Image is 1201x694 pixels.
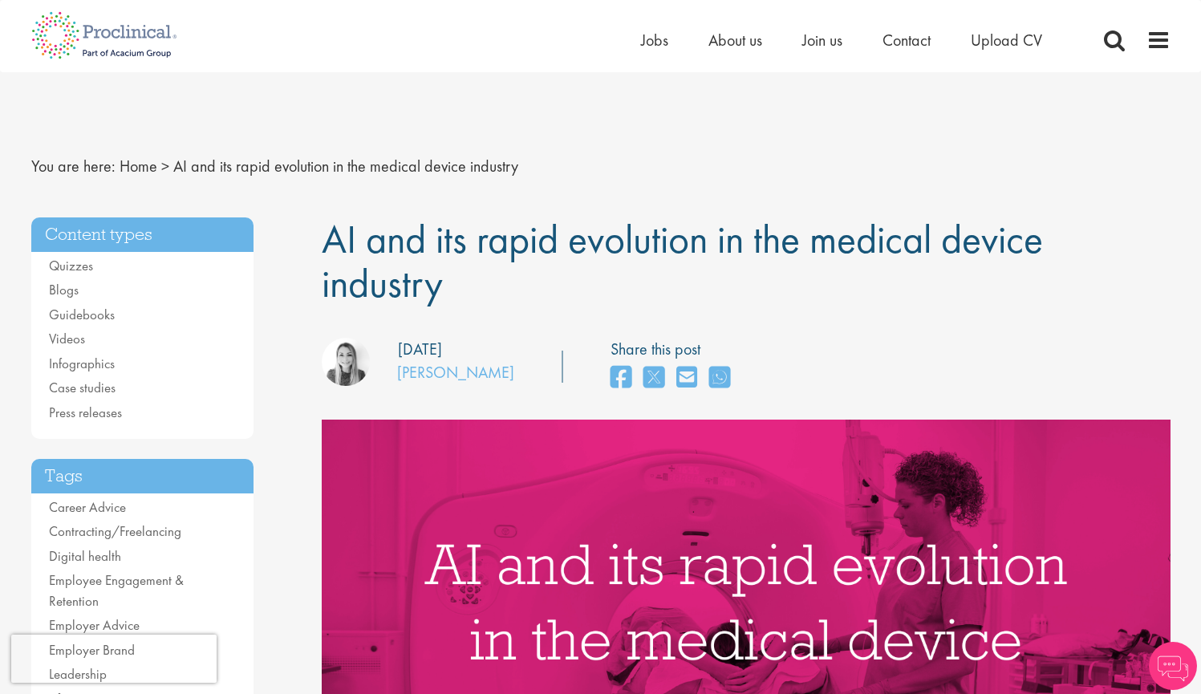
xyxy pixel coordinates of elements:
a: Career Advice [49,498,126,516]
a: share on email [676,361,697,396]
label: Share this post [611,338,738,361]
a: Join us [802,30,842,51]
a: Videos [49,330,85,347]
a: Infographics [49,355,115,372]
a: Upload CV [971,30,1042,51]
a: Employer Advice [49,616,140,634]
img: Chatbot [1149,642,1197,690]
a: Digital health [49,547,121,565]
div: [DATE] [398,338,442,361]
a: share on facebook [611,361,631,396]
iframe: reCAPTCHA [11,635,217,683]
a: [PERSON_NAME] [397,362,514,383]
img: Hannah Burke [322,338,370,386]
a: Jobs [641,30,668,51]
a: breadcrumb link [120,156,157,177]
span: AI and its rapid evolution in the medical device industry [173,156,518,177]
h3: Content types [31,217,254,252]
a: share on twitter [643,361,664,396]
a: Contracting/Freelancing [49,522,181,540]
a: share on whats app [709,361,730,396]
a: Blogs [49,281,79,298]
a: Press releases [49,404,122,421]
a: Quizzes [49,257,93,274]
span: You are here: [31,156,116,177]
a: Guidebooks [49,306,115,323]
a: About us [708,30,762,51]
span: AI and its rapid evolution in the medical device industry [322,213,1043,309]
h3: Tags [31,459,254,493]
a: Contact [882,30,931,51]
span: > [161,156,169,177]
a: Employee Engagement & Retention [49,571,184,610]
a: Case studies [49,379,116,396]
